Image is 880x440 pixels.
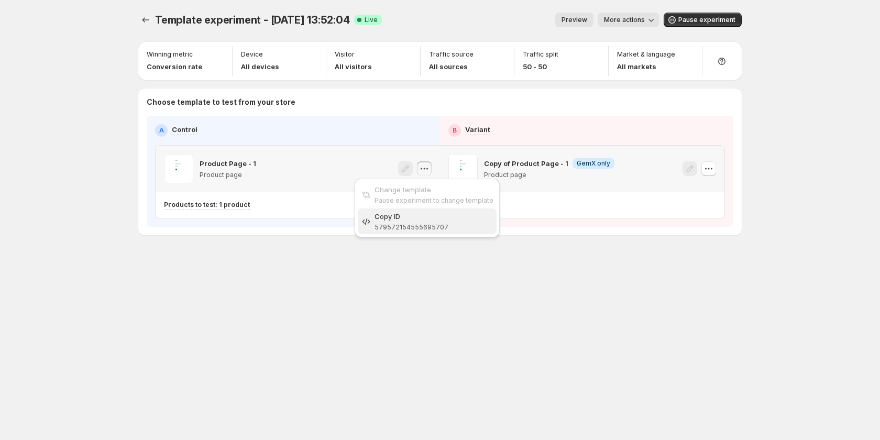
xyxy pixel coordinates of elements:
span: Preview [562,16,587,24]
button: Change templatePause experiment to change template [358,182,497,207]
p: Product page [200,171,256,179]
span: GemX only [577,159,610,168]
button: Preview [555,13,593,27]
button: More actions [598,13,659,27]
img: Product Page - 1 [164,154,193,183]
span: Template experiment - [DATE] 13:52:04 [155,14,350,26]
p: Variant [465,124,490,135]
span: 579572154555695707 [375,223,448,231]
p: Traffic source [429,50,474,59]
p: Product page [484,171,614,179]
p: Device [241,50,263,59]
p: All sources [429,61,474,72]
button: Pause experiment [664,13,742,27]
p: Traffic split [523,50,558,59]
span: Pause experiment [678,16,735,24]
p: Copy of Product Page - 1 [484,158,568,169]
p: All devices [241,61,279,72]
div: Copy ID [375,211,493,222]
p: All markets [617,61,675,72]
p: Conversion rate [147,61,202,72]
span: Pause experiment to change template [375,196,493,204]
button: Copy ID579572154555695707 [358,208,497,234]
p: Choose template to test from your store [147,97,733,107]
p: Products to test: 1 product [164,201,250,209]
img: Copy of Product Page - 1 [448,154,478,183]
p: Winning metric [147,50,193,59]
div: Change template [375,184,493,195]
p: Market & language [617,50,675,59]
h2: B [453,126,457,135]
button: Experiments [138,13,153,27]
p: Visitor [335,50,355,59]
p: 50 - 50 [523,61,558,72]
p: Control [172,124,197,135]
p: All visitors [335,61,372,72]
span: More actions [604,16,645,24]
p: Product Page - 1 [200,158,256,169]
h2: A [159,126,164,135]
span: Live [365,16,378,24]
